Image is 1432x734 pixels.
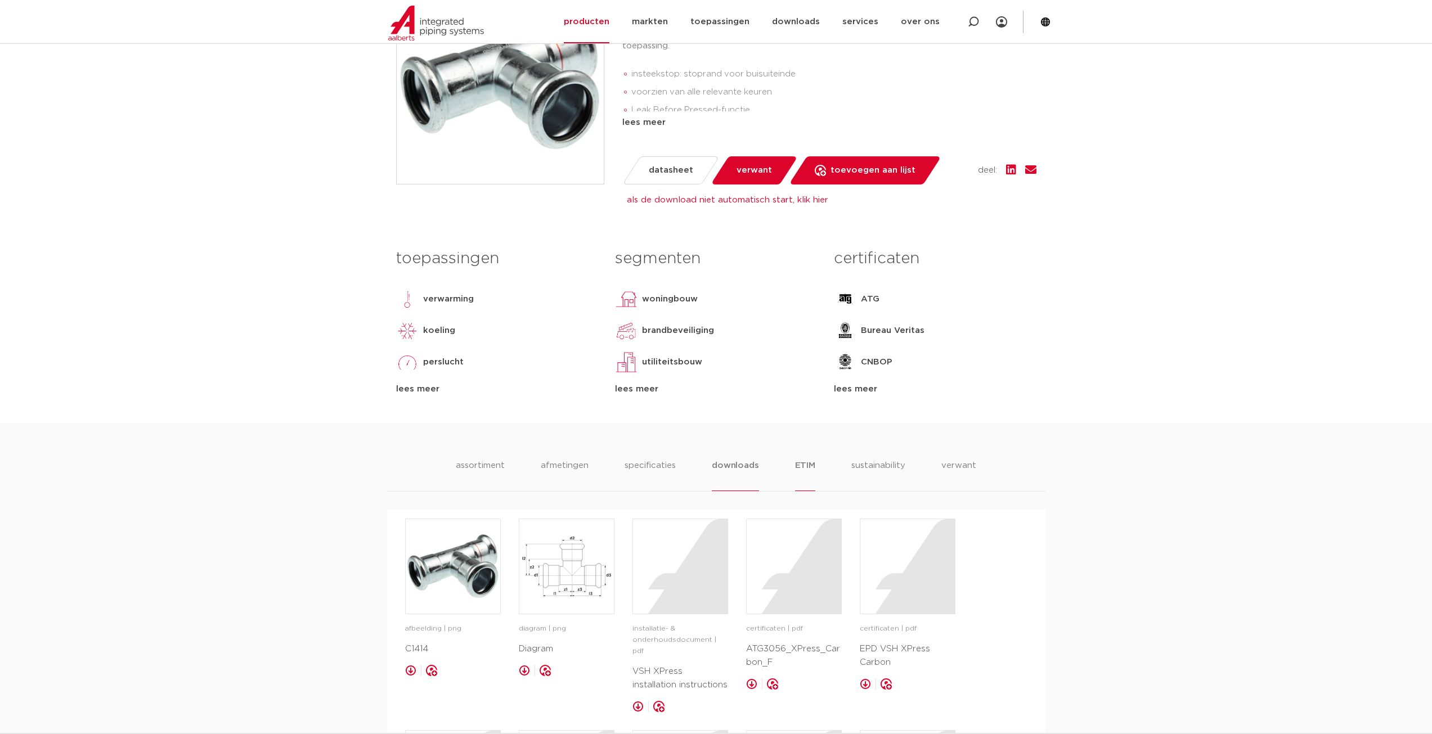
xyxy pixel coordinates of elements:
[860,642,955,669] p: EPD VSH XPress Carbon
[456,459,505,491] li: assortiment
[834,288,856,310] img: ATG
[627,196,828,204] a: als de download niet automatisch start, klik hier
[396,351,419,373] img: perslucht
[632,623,728,657] p: installatie- & onderhoudsdocument | pdf
[851,459,905,491] li: sustainability
[834,319,856,342] img: Bureau Veritas
[405,623,501,634] p: afbeelding | png
[396,319,419,342] img: koeling
[861,355,892,369] p: CNBOP
[519,623,614,634] p: diagram | png
[642,324,714,337] p: brandbeveiliging
[710,156,797,184] a: verwant
[631,65,1036,83] li: insteekstop: stoprand voor buisuiteinde
[642,355,702,369] p: utiliteitsbouw
[615,247,817,270] h3: segmenten
[941,459,976,491] li: verwant
[423,355,464,369] p: perslucht
[978,164,997,177] span: deel:
[396,247,598,270] h3: toepassingen
[615,288,638,310] img: woningbouw
[631,83,1036,101] li: voorzien van alle relevante keuren
[405,642,501,656] p: C1414
[834,351,856,373] img: CNBOP
[622,156,719,184] a: datasheet
[406,519,500,614] img: image for C1414
[861,324,924,337] p: Bureau Veritas
[642,292,698,306] p: woningbouw
[795,459,815,491] li: ETIM
[622,116,1036,129] div: lees meer
[737,161,772,179] span: verwant
[834,382,1036,396] div: lees meer
[405,519,501,614] a: image for C1414
[632,665,728,692] p: VSH XPress installation instructions
[396,288,419,310] img: verwarming
[519,642,614,656] p: Diagram
[396,382,598,396] div: lees meer
[746,642,842,669] p: ATG3056_XPress_Carbon_F
[615,319,638,342] img: brandbeveiliging
[712,459,758,491] li: downloads
[541,459,589,491] li: afmetingen
[423,324,455,337] p: koeling
[860,623,955,634] p: certificaten | pdf
[631,101,1036,119] li: Leak Before Pressed-functie
[861,292,879,306] p: ATG
[625,459,676,491] li: specificaties
[834,247,1036,270] h3: certificaten
[519,519,614,614] img: image for Diagram
[423,292,474,306] p: verwarming
[615,382,817,396] div: lees meer
[649,161,693,179] span: datasheet
[831,161,915,179] span: toevoegen aan lijst
[746,623,842,634] p: certificaten | pdf
[615,351,638,373] img: utiliteitsbouw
